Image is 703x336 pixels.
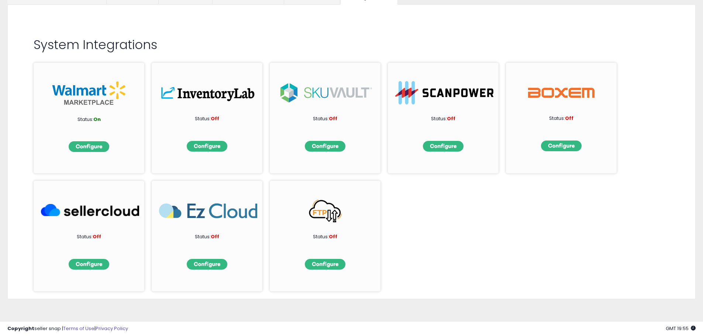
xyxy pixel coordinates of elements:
[159,81,257,104] img: inv.png
[565,115,573,122] span: Off
[288,115,362,122] p: Status:
[305,259,345,270] img: configbtn.png
[541,141,582,151] img: configbtn.png
[7,325,34,332] strong: Copyright
[159,199,257,222] img: EzCloud_266x63.png
[277,199,375,222] img: FTP_266x63.png
[277,81,375,104] img: sku.png
[69,141,109,152] img: configbtn.png
[329,233,337,240] span: Off
[41,199,139,222] img: SellerCloud_266x63.png
[69,259,109,270] img: configbtn.png
[423,141,464,152] img: configbtn.png
[187,141,227,152] img: configbtn.png
[406,115,480,122] p: Status:
[524,115,598,122] p: Status:
[528,81,595,104] img: Boxem Logo
[34,38,669,52] h2: System Integrations
[666,325,696,332] span: 2025-09-11 19:55 GMT
[187,259,227,270] img: configbtn.png
[96,325,128,332] a: Privacy Policy
[93,233,101,240] span: Off
[305,141,345,152] img: configbtn.png
[52,116,126,123] p: Status:
[329,115,337,122] span: Off
[211,233,219,240] span: Off
[52,81,126,105] img: walmart_int.png
[395,81,493,104] img: ScanPower-logo.png
[288,233,362,240] p: Status:
[52,233,126,240] p: Status:
[170,115,244,122] p: Status:
[170,233,244,240] p: Status:
[447,115,455,122] span: Off
[63,325,94,332] a: Terms of Use
[93,116,101,123] span: On
[7,325,128,332] div: seller snap | |
[211,115,219,122] span: Off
